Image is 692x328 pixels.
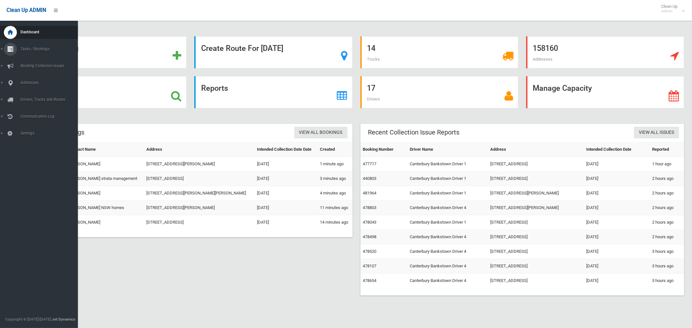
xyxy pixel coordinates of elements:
a: View All Bookings [294,127,347,139]
td: Canterbury Bankstown Driver 4 [407,230,488,244]
span: Booking Collection Issues [18,64,78,68]
td: 2 hours ago [650,230,684,244]
td: [STREET_ADDRESS] [488,244,584,259]
strong: 158160 [533,44,558,53]
th: Booking Number [360,142,407,157]
td: [DATE] [254,171,317,186]
td: [DATE] [254,215,317,230]
td: [STREET_ADDRESS] [488,259,584,274]
td: 3 hours ago [650,274,684,288]
small: Admin [661,9,677,14]
a: Add Booking [29,36,187,68]
td: 2 hours ago [650,171,684,186]
td: 2 hours ago [650,186,684,201]
td: [DATE] [584,215,650,230]
td: [DATE] [584,186,650,201]
a: 17 Drivers [360,76,518,108]
td: [DATE] [254,186,317,201]
td: [DATE] [584,230,650,244]
td: 11 minutes ago [317,201,353,215]
span: Trucks [367,57,380,62]
td: 2 hours ago [650,215,684,230]
td: [STREET_ADDRESS] [144,215,254,230]
td: 14 minutes ago [317,215,353,230]
strong: Jet Dynamics [52,317,75,322]
a: 478043 [363,220,377,225]
a: 440803 [363,176,377,181]
a: 478654 [363,278,377,283]
td: 1 hour ago [650,157,684,171]
td: [PERSON_NAME] NSW homes [67,201,144,215]
span: Drivers [367,97,380,101]
a: 478803 [363,205,377,210]
a: Reports [194,76,352,108]
a: 158160 Addresses [526,36,684,68]
span: Tasks / Bookings [18,47,78,51]
td: [STREET_ADDRESS] [488,215,584,230]
td: [DATE] [584,259,650,274]
td: 3 minutes ago [317,171,353,186]
th: Address [144,142,254,157]
a: Search [29,76,187,108]
a: 14 Trucks [360,36,518,68]
td: [PERSON_NAME] [67,215,144,230]
th: Intended Collection Date [584,142,650,157]
td: [STREET_ADDRESS][PERSON_NAME][PERSON_NAME] [144,186,254,201]
th: Created [317,142,353,157]
span: Drivers, Trucks and Routes [18,97,78,102]
td: [STREET_ADDRESS] [488,274,584,288]
td: Canterbury Bankstown Driver 1 [407,186,488,201]
strong: Create Route For [DATE] [201,44,283,53]
td: Canterbury Bankstown Driver 1 [407,157,488,171]
td: [PERSON_NAME] [67,186,144,201]
td: 4 minutes ago [317,186,353,201]
span: Copyright © [DATE]-[DATE] [5,317,51,322]
td: [STREET_ADDRESS] [488,157,584,171]
header: Recent Collection Issue Reports [360,126,467,139]
td: [DATE] [254,157,317,171]
th: Reported [650,142,684,157]
a: 478107 [363,264,377,268]
span: Addresses [533,57,553,62]
td: [STREET_ADDRESS] [488,230,584,244]
a: 477717 [363,161,377,166]
td: [DATE] [584,201,650,215]
a: 481964 [363,191,377,195]
span: Clean Up [658,4,684,14]
td: [DATE] [584,171,650,186]
td: [DATE] [584,244,650,259]
td: [DATE] [254,201,317,215]
td: Canterbury Bankstown Driver 1 [407,215,488,230]
a: Create Route For [DATE] [194,36,352,68]
strong: Manage Capacity [533,84,592,93]
strong: 14 [367,44,376,53]
td: Canterbury Bankstown Driver 4 [407,274,488,288]
td: Canterbury Bankstown Driver 4 [407,201,488,215]
td: [PERSON_NAME] [67,157,144,171]
td: 3 hours ago [650,244,684,259]
strong: Reports [201,84,228,93]
td: [STREET_ADDRESS][PERSON_NAME] [144,201,254,215]
td: [STREET_ADDRESS] [488,171,584,186]
a: Manage Capacity [526,76,684,108]
td: [DATE] [584,274,650,288]
a: View All Issues [634,127,679,139]
strong: 17 [367,84,376,93]
span: Settings [18,131,78,135]
td: [PERSON_NAME] strata management [67,171,144,186]
span: Dashboard [18,30,78,34]
td: [STREET_ADDRESS][PERSON_NAME] [144,157,254,171]
th: Address [488,142,584,157]
td: 3 hours ago [650,259,684,274]
th: Contact Name [67,142,144,157]
td: [STREET_ADDRESS][PERSON_NAME] [488,186,584,201]
td: [STREET_ADDRESS][PERSON_NAME] [488,201,584,215]
td: [STREET_ADDRESS] [144,171,254,186]
a: 478520 [363,249,377,254]
td: [DATE] [584,157,650,171]
td: 2 hours ago [650,201,684,215]
span: Communication Log [18,114,78,119]
td: Canterbury Bankstown Driver 4 [407,259,488,274]
td: 1 minute ago [317,157,353,171]
span: Addresses [18,80,78,85]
